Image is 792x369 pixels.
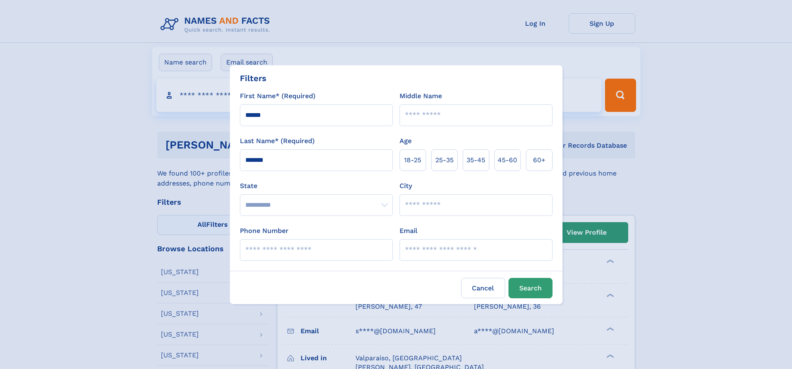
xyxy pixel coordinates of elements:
[461,278,505,298] label: Cancel
[240,226,289,236] label: Phone Number
[240,91,316,101] label: First Name* (Required)
[240,136,315,146] label: Last Name* (Required)
[533,155,545,165] span: 60+
[400,136,412,146] label: Age
[240,181,393,191] label: State
[400,91,442,101] label: Middle Name
[435,155,454,165] span: 25‑35
[400,226,417,236] label: Email
[400,181,412,191] label: City
[240,72,266,84] div: Filters
[466,155,485,165] span: 35‑45
[404,155,421,165] span: 18‑25
[498,155,517,165] span: 45‑60
[508,278,553,298] button: Search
